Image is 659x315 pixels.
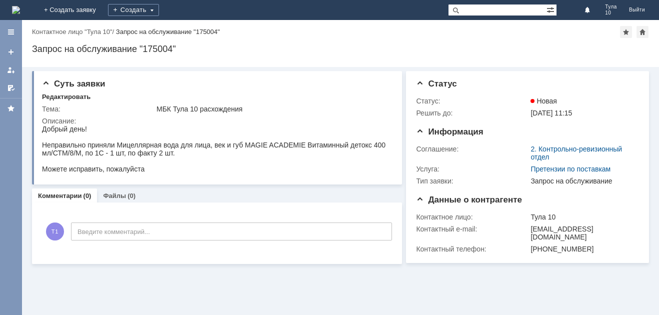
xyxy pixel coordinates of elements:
[530,97,557,105] span: Новая
[530,145,622,161] a: 2. Контрольно-ревизионный отдел
[12,6,20,14] a: Перейти на домашнюю страницу
[530,213,634,221] div: Тула 10
[546,4,556,14] span: Расширенный поиск
[32,28,116,35] div: /
[127,192,135,199] div: (0)
[32,28,112,35] a: Контактное лицо "Тула 10"
[416,145,528,153] div: Соглашение:
[416,97,528,105] div: Статус:
[416,195,522,204] span: Данные о контрагенте
[3,62,19,78] a: Мои заявки
[416,79,456,88] span: Статус
[416,177,528,185] div: Тип заявки:
[416,213,528,221] div: Контактное лицо:
[416,245,528,253] div: Контактный телефон:
[416,225,528,233] div: Контактный e-mail:
[416,127,483,136] span: Информация
[156,105,388,113] div: МБК Тула 10 расхождения
[108,4,159,16] div: Создать
[3,80,19,96] a: Мои согласования
[530,225,634,241] div: [EMAIL_ADDRESS][DOMAIN_NAME]
[32,44,649,54] div: Запрос на обслуживание "175004"
[42,79,105,88] span: Суть заявки
[416,165,528,173] div: Услуга:
[530,177,634,185] div: Запрос на обслуживание
[42,105,154,113] div: Тема:
[103,192,126,199] a: Файлы
[46,222,64,240] span: Т1
[416,109,528,117] div: Решить до:
[38,192,82,199] a: Комментарии
[620,26,632,38] div: Добавить в избранное
[12,6,20,14] img: logo
[116,28,220,35] div: Запрос на обслуживание "175004"
[605,10,617,16] span: 10
[83,192,91,199] div: (0)
[530,109,572,117] span: [DATE] 11:15
[636,26,648,38] div: Сделать домашней страницей
[530,245,634,253] div: [PHONE_NUMBER]
[3,44,19,60] a: Создать заявку
[42,117,390,125] div: Описание:
[605,4,617,10] span: Тула
[42,93,90,101] div: Редактировать
[530,165,610,173] a: Претензии по поставкам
